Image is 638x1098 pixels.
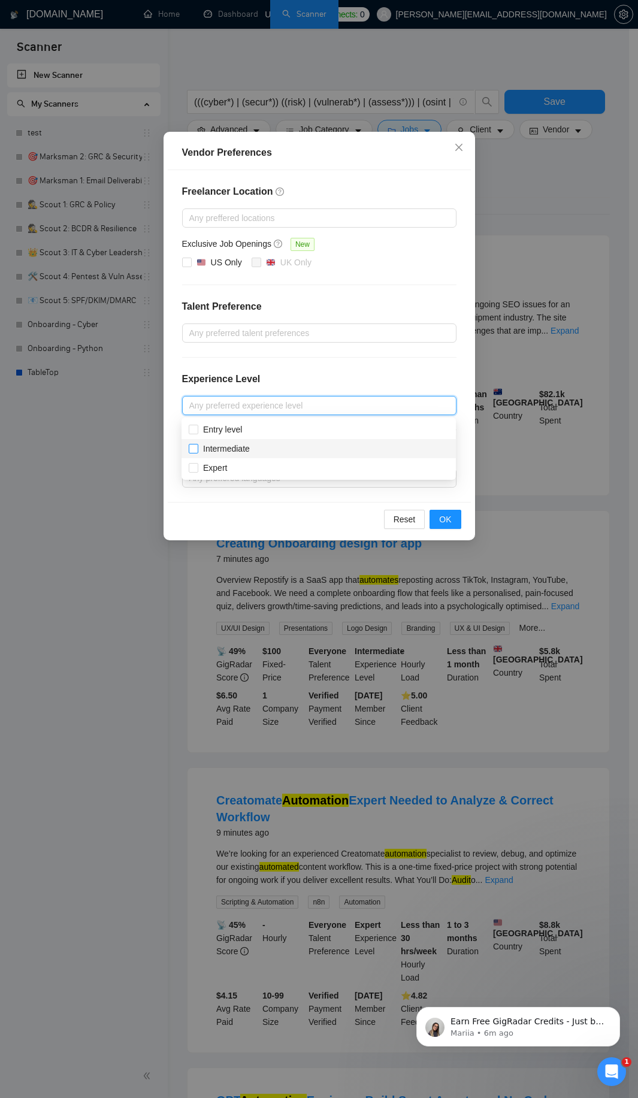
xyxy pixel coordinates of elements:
span: Entry level [203,425,242,434]
button: Close [443,132,475,164]
img: 🇺🇸 [197,258,205,267]
span: New [291,238,315,251]
div: US Only [211,256,242,269]
img: 🇬🇧 [267,258,275,267]
span: question-circle [274,239,283,249]
span: Intermediate [203,444,250,453]
button: Reset [384,510,425,529]
h5: Exclusive Job Openings [182,237,271,250]
div: Vendor Preferences [182,146,456,160]
span: OK [439,513,451,526]
button: OK [430,510,461,529]
div: UK Only [280,256,312,269]
h4: Freelancer Location [182,184,456,199]
span: Expert [203,463,227,473]
span: close [454,143,464,152]
span: 1 [622,1057,631,1067]
span: Reset [394,513,416,526]
iframe: Intercom notifications message [398,982,638,1066]
h4: Experience Level [182,372,261,386]
h4: Talent Preference [182,300,456,314]
span: question-circle [276,187,285,196]
iframe: Intercom live chat [597,1057,626,1086]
